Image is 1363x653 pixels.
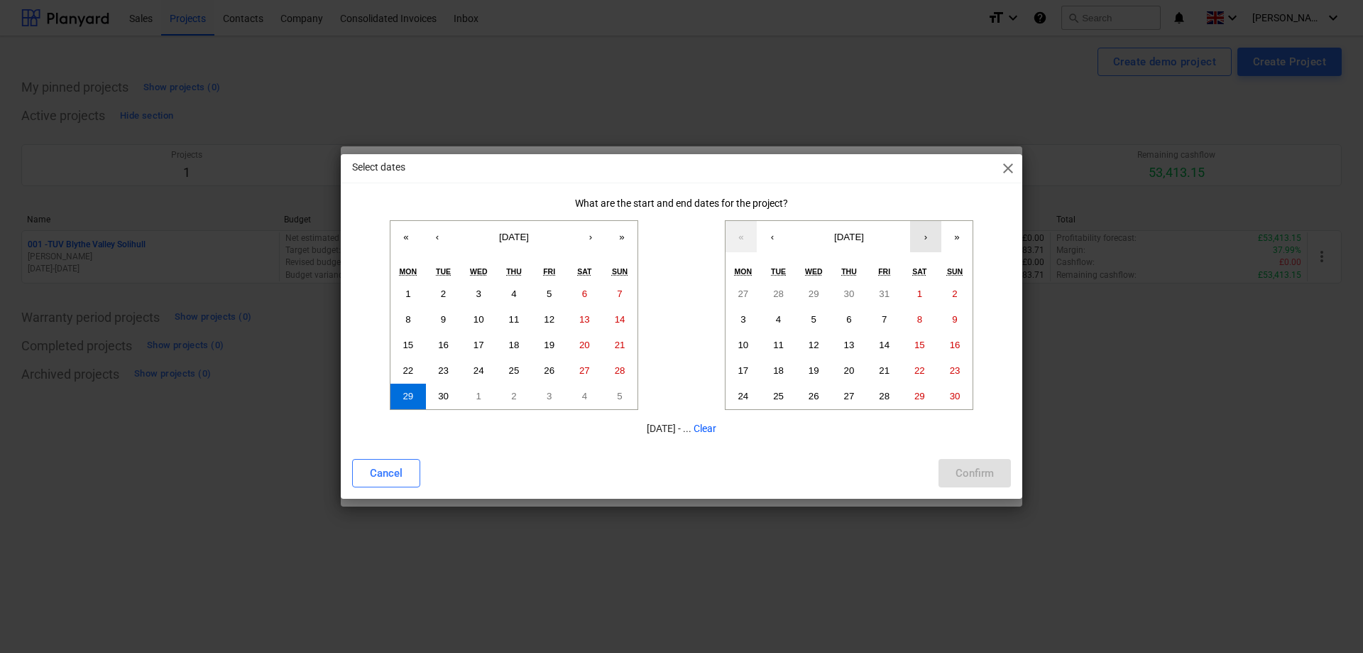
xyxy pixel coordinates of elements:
abbr: 27 November 2025 [844,391,855,401]
abbr: 28 October 2025 [773,288,784,299]
abbr: 29 October 2025 [809,288,819,299]
button: 26 September 2025 [532,358,567,384]
button: 30 October 2025 [831,281,867,307]
button: 5 November 2025 [796,307,831,333]
button: 6 September 2025 [567,281,603,307]
button: 10 September 2025 [461,307,496,333]
abbr: 20 November 2025 [844,365,855,376]
abbr: 4 November 2025 [776,314,781,325]
button: 26 November 2025 [796,384,831,409]
abbr: 2 September 2025 [441,288,446,299]
button: 11 September 2025 [496,307,532,333]
button: ‹ [422,221,453,252]
button: 3 September 2025 [461,281,496,307]
button: 2 September 2025 [426,281,461,307]
span: [DATE] [834,232,864,242]
button: 3 November 2025 [726,307,761,333]
button: 20 November 2025 [831,358,867,384]
button: 8 September 2025 [390,307,426,333]
button: 30 November 2025 [937,384,973,409]
button: 29 November 2025 [902,384,938,409]
span: close [1000,160,1017,177]
button: Clear [694,421,716,436]
abbr: 23 November 2025 [950,365,960,376]
button: 11 November 2025 [761,333,797,358]
button: 21 September 2025 [602,333,637,358]
abbr: 17 September 2025 [474,340,484,350]
button: 25 November 2025 [761,384,797,409]
abbr: Thursday [506,267,522,276]
abbr: 4 October 2025 [582,391,587,401]
button: 4 September 2025 [496,281,532,307]
abbr: 22 November 2025 [914,365,925,376]
button: 7 September 2025 [602,281,637,307]
abbr: 21 November 2025 [879,365,889,376]
abbr: 30 November 2025 [950,391,960,401]
button: 13 September 2025 [567,307,603,333]
abbr: 27 September 2025 [579,365,590,376]
abbr: 2 October 2025 [511,391,516,401]
button: 24 September 2025 [461,358,496,384]
abbr: 19 November 2025 [809,365,819,376]
abbr: 27 October 2025 [738,288,748,299]
abbr: 12 November 2025 [809,340,819,350]
abbr: Friday [543,267,555,276]
abbr: Monday [735,267,752,276]
button: 1 September 2025 [390,281,426,307]
button: 16 November 2025 [937,333,973,358]
p: [DATE] - ... [352,421,1011,436]
button: » [606,221,637,252]
button: 14 September 2025 [602,307,637,333]
button: 18 September 2025 [496,333,532,358]
button: Cancel [352,459,420,487]
button: » [941,221,973,252]
abbr: Sunday [947,267,963,276]
span: [DATE] [499,232,529,242]
p: Select dates [352,160,405,175]
button: › [575,221,606,252]
abbr: 5 November 2025 [811,314,816,325]
abbr: 3 November 2025 [740,314,745,325]
abbr: Wednesday [805,267,823,276]
abbr: 30 September 2025 [438,391,449,401]
button: 17 November 2025 [726,358,761,384]
button: 8 November 2025 [902,307,938,333]
div: What are the start and end dates for the project? [352,198,1011,209]
button: 28 October 2025 [761,281,797,307]
button: 7 November 2025 [867,307,902,333]
button: 15 November 2025 [902,333,938,358]
button: 4 October 2025 [567,384,603,409]
button: 24 November 2025 [726,384,761,409]
button: 3 October 2025 [532,384,567,409]
div: Cancel [370,464,403,482]
abbr: 14 November 2025 [879,340,889,350]
abbr: 1 September 2025 [405,288,410,299]
button: 29 September 2025 [390,384,426,409]
abbr: Friday [878,267,890,276]
button: 29 October 2025 [796,281,831,307]
button: › [910,221,941,252]
abbr: 3 October 2025 [547,391,552,401]
abbr: 1 November 2025 [917,288,922,299]
abbr: 9 September 2025 [441,314,446,325]
button: 21 November 2025 [867,358,902,384]
abbr: 28 September 2025 [615,365,625,376]
button: 16 September 2025 [426,333,461,358]
button: « [390,221,422,252]
abbr: 9 November 2025 [952,314,957,325]
abbr: 26 November 2025 [809,391,819,401]
abbr: 10 September 2025 [474,314,484,325]
button: 2 November 2025 [937,281,973,307]
button: [DATE] [453,221,575,252]
abbr: 8 September 2025 [405,314,410,325]
button: 10 November 2025 [726,333,761,358]
button: 2 October 2025 [496,384,532,409]
abbr: 5 September 2025 [547,288,552,299]
abbr: 15 November 2025 [914,340,925,350]
abbr: 24 September 2025 [474,365,484,376]
button: 22 September 2025 [390,358,426,384]
button: 18 November 2025 [761,358,797,384]
button: [DATE] [788,221,910,252]
abbr: 19 September 2025 [544,340,554,350]
abbr: 21 September 2025 [615,340,625,350]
